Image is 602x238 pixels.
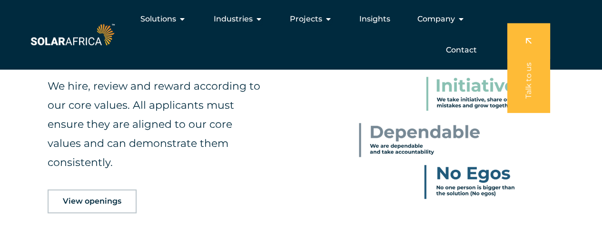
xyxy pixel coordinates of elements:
span: View openings [63,197,121,205]
a: View openings [48,189,137,213]
nav: Menu [117,10,484,60]
div: Menu Toggle [117,10,484,60]
span: Projects [289,13,322,25]
span: We hire, review and reward according to our core values. All applicants must ensure they are alig... [48,80,260,169]
span: Industries [213,13,252,25]
span: Company [417,13,454,25]
a: Insights [359,13,390,25]
span: Solutions [140,13,176,25]
a: Contact [445,44,476,56]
